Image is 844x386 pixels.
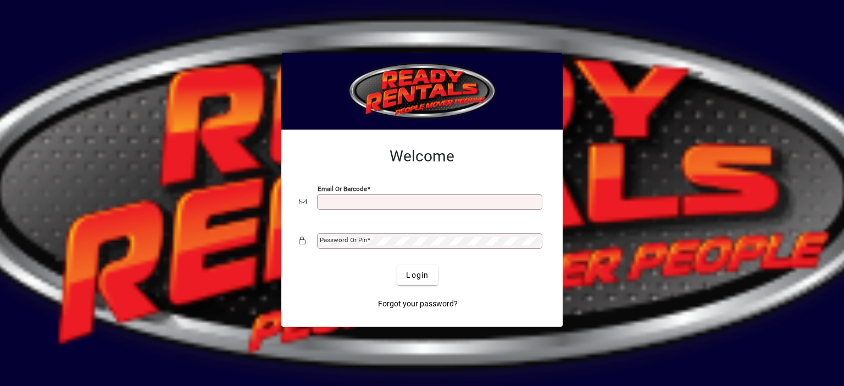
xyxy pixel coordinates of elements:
[374,294,462,314] a: Forgot your password?
[406,270,429,281] span: Login
[299,147,545,166] h2: Welcome
[378,298,458,310] span: Forgot your password?
[320,236,367,244] mat-label: Password or Pin
[397,265,437,285] button: Login
[318,185,367,193] mat-label: Email or Barcode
